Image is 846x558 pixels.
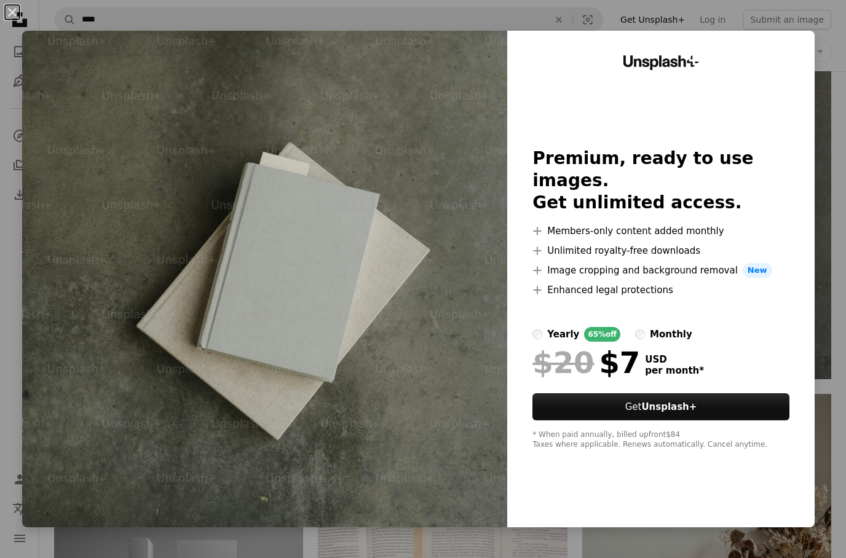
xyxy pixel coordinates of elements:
[650,327,692,342] div: monthly
[532,224,789,238] li: Members-only content added monthly
[532,147,789,214] h2: Premium, ready to use images. Get unlimited access.
[645,354,704,365] span: USD
[547,327,579,342] div: yearly
[584,327,620,342] div: 65% off
[532,243,789,258] li: Unlimited royalty-free downloads
[645,365,704,376] span: per month *
[635,329,645,339] input: monthly
[532,347,594,379] span: $20
[532,329,542,339] input: yearly65%off
[641,401,697,412] strong: Unsplash+
[532,430,789,450] div: * When paid annually, billed upfront $84 Taxes where applicable. Renews automatically. Cancel any...
[532,283,789,297] li: Enhanced legal protections
[532,347,640,379] div: $7
[532,393,789,420] button: GetUnsplash+
[743,263,772,278] span: New
[532,263,789,278] li: Image cropping and background removal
